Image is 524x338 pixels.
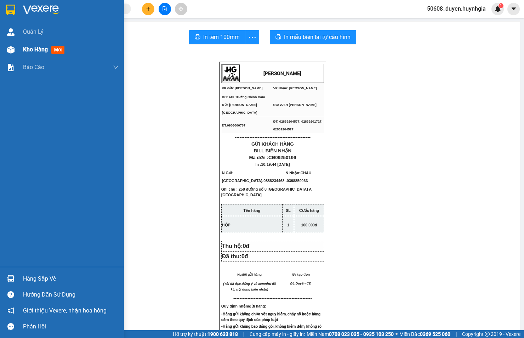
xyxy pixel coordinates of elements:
[241,253,248,259] span: 0đ
[41,9,84,15] strong: [PERSON_NAME]
[54,40,103,47] span: ĐT: 02839204577, 02839201727, 02839204577
[273,120,323,131] span: ĐT: 02839204577, 02839201727, 02839204577
[299,208,319,213] strong: Cước hàng
[243,330,244,338] span: |
[146,6,151,11] span: plus
[3,23,44,27] span: VP Gửi: [PERSON_NAME]
[262,179,285,183] span: -
[7,291,14,298] span: question-circle
[51,46,64,54] span: mới
[499,3,503,8] sup: 1
[456,330,457,338] span: |
[485,332,490,337] span: copyright
[235,134,311,140] span: ----------------------------------------------
[221,324,321,334] strong: -Hàng gửi không bao đóng gói, không kiểm đếm, không rõ giá trị khách hàng tự chịu trách nhiệm
[329,331,394,337] strong: 0708 023 035 - 0935 103 250
[284,33,351,41] span: In mẫu biên lai tự cấu hình
[222,95,265,114] span: ĐC: 449 Trường Chinh Cam Đức [PERSON_NAME][GEOGRAPHIC_DATA]
[3,3,21,21] img: logo
[245,30,259,44] button: more
[251,141,294,147] span: GỬI KHÁCH HÀNG
[7,307,14,314] span: notification
[287,179,308,183] span: 0398859063
[23,63,44,72] span: Báo cáo
[221,312,320,322] strong: -Hàng gửi không chứa vật nguy hiểm, cháy nổ hoặc hàng cấm theo quy định của pháp luật
[268,155,296,160] span: CĐ09250199
[207,331,238,337] strong: 1900 633 818
[286,208,291,213] strong: SL
[273,103,317,107] span: ĐC: 275H [PERSON_NAME]
[178,6,183,11] span: aim
[222,253,248,259] span: Đã thu:
[256,162,290,167] span: In :
[159,3,171,15] button: file-add
[23,274,119,284] div: Hàng sắp về
[23,289,119,300] div: Hướng dẫn sử dụng
[221,187,312,203] span: Ghi chú : 258 đường số 8 [GEOGRAPHIC_DATA] A [GEOGRAPHIC_DATA]
[231,282,276,291] em: như đã ký, nội dung biên nhận)
[221,304,266,308] strong: Quy định nhận/gửi hàng:
[175,3,187,15] button: aim
[6,5,15,15] img: logo-vxr
[113,64,119,70] span: down
[249,155,296,160] span: Mã đơn :
[189,30,245,44] button: printerIn tem 100mm
[222,86,263,90] span: VP Gửi: [PERSON_NAME]
[7,275,15,282] img: warehouse-icon
[263,71,301,76] strong: [PERSON_NAME]
[237,273,262,276] span: Người gửi hàng
[7,46,15,53] img: warehouse-icon
[507,3,520,15] button: caret-down
[238,295,312,301] span: -----------------------------------------------
[222,243,252,249] span: Thu hộ:
[222,179,262,183] span: [GEOGRAPHIC_DATA]
[273,86,317,90] span: VP Nhận: [PERSON_NAME]
[142,3,154,15] button: plus
[301,223,317,227] span: 100.000đ
[286,171,312,183] span: N.Nhận:
[7,28,15,36] img: warehouse-icon
[511,6,517,12] span: caret-down
[23,46,48,53] span: Kho hàng
[195,34,200,41] span: printer
[263,179,284,183] span: 0888234468
[495,6,501,12] img: icon-new-feature
[54,23,97,27] span: VP Nhận: [PERSON_NAME]
[222,124,245,127] span: ĐT:0905000767
[222,171,285,183] span: N.Gửi:
[3,28,46,39] span: ĐC: 449 Trường Chinh Cam Đức [PERSON_NAME][GEOGRAPHIC_DATA]
[270,30,356,44] button: printerIn mẫu biên lai tự cấu hình
[222,64,240,82] img: logo
[292,273,310,276] span: NV tạo đơn
[243,243,250,249] span: 0đ
[307,330,394,338] span: Miền Nam
[420,331,450,337] strong: 0369 525 060
[421,4,491,13] span: 50608_duyen.huynhgia
[500,3,502,8] span: 1
[203,33,240,41] span: In tem 100mm
[399,330,450,338] span: Miền Bắc
[287,223,289,227] span: 1
[23,321,119,332] div: Phản hồi
[275,34,281,41] span: printer
[15,49,91,55] span: ----------------------------------------------
[223,282,265,286] em: (Tôi đã đọc,đồng ý và xem
[250,330,305,338] span: Cung cấp máy in - giấy in:
[7,323,14,330] span: message
[23,27,44,36] span: Quản Lý
[54,32,97,35] span: ĐC: 275H [PERSON_NAME]
[162,6,167,11] span: file-add
[3,42,26,46] span: ĐT:0905000767
[245,33,259,42] span: more
[7,64,15,71] img: solution-icon
[233,295,238,301] span: ---
[290,282,311,285] span: ĐL Duyên CĐ
[261,162,290,167] span: 10:19:44 [DATE]
[173,330,238,338] span: Hỗ trợ kỹ thuật:
[222,223,230,227] span: HỘP
[23,306,107,315] span: Giới thiệu Vexere, nhận hoa hồng
[395,333,398,336] span: ⚪️
[254,148,292,153] span: BILL BIÊN NHẬN
[244,208,260,213] strong: Tên hàng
